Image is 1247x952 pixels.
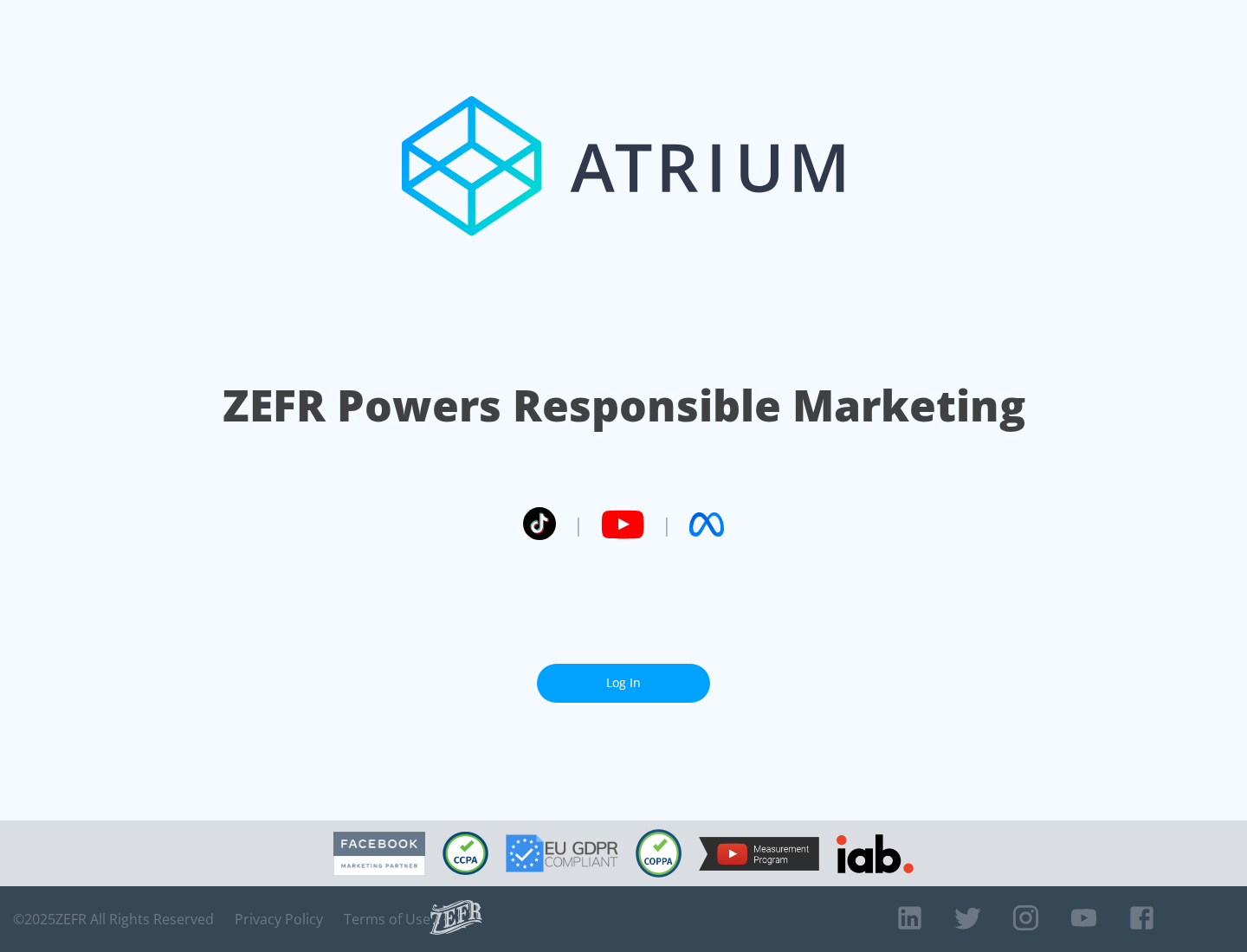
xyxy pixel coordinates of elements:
span: | [573,511,584,537]
img: CCPA Compliant [443,832,488,875]
img: IAB [837,834,914,873]
a: Terms of Use [344,910,430,928]
span: | [662,511,672,537]
img: COPPA Compliant [636,829,682,878]
img: YouTube Measurement Program [699,837,819,871]
a: Log In [537,664,710,703]
img: Facebook Marketing Partner [333,832,425,876]
a: Privacy Policy [235,910,323,928]
span: © 2025 ZEFR All Rights Reserved [13,910,214,928]
h1: ZEFR Powers Responsible Marketing [223,376,1025,435]
img: GDPR Compliant [506,834,618,872]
